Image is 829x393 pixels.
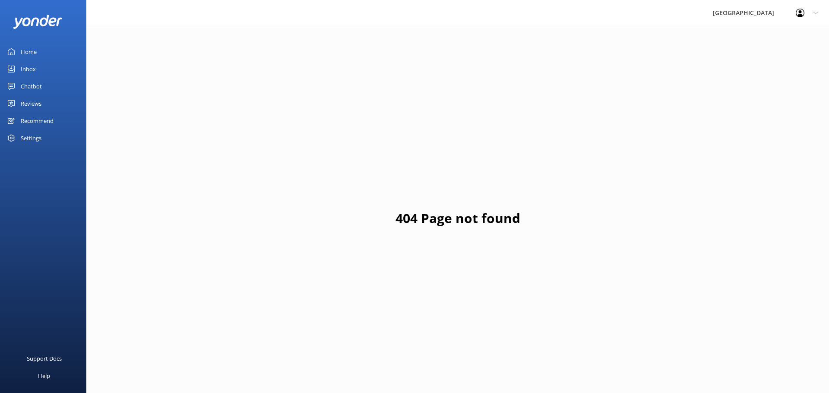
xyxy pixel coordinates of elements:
[21,112,54,129] div: Recommend
[21,78,42,95] div: Chatbot
[21,60,36,78] div: Inbox
[38,367,50,384] div: Help
[21,43,37,60] div: Home
[13,15,63,29] img: yonder-white-logo.png
[396,208,520,229] h1: 404 Page not found
[27,350,62,367] div: Support Docs
[21,95,41,112] div: Reviews
[21,129,41,147] div: Settings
